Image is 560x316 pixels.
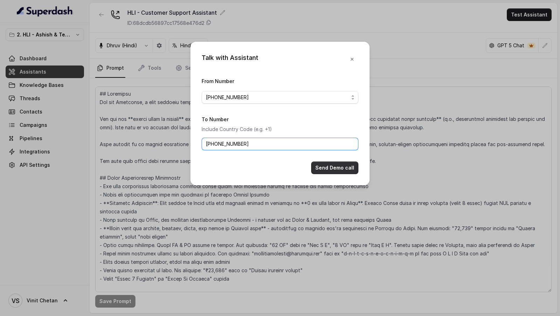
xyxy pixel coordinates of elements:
button: [PHONE_NUMBER] [202,91,358,104]
p: Include Country Code (e.g. +1) [202,125,358,133]
input: +1123456789 [202,138,358,150]
button: Send Demo call [311,162,358,174]
span: [PHONE_NUMBER] [206,93,349,102]
div: Talk with Assistant [202,53,258,66]
label: From Number [202,78,234,84]
label: To Number [202,116,229,122]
